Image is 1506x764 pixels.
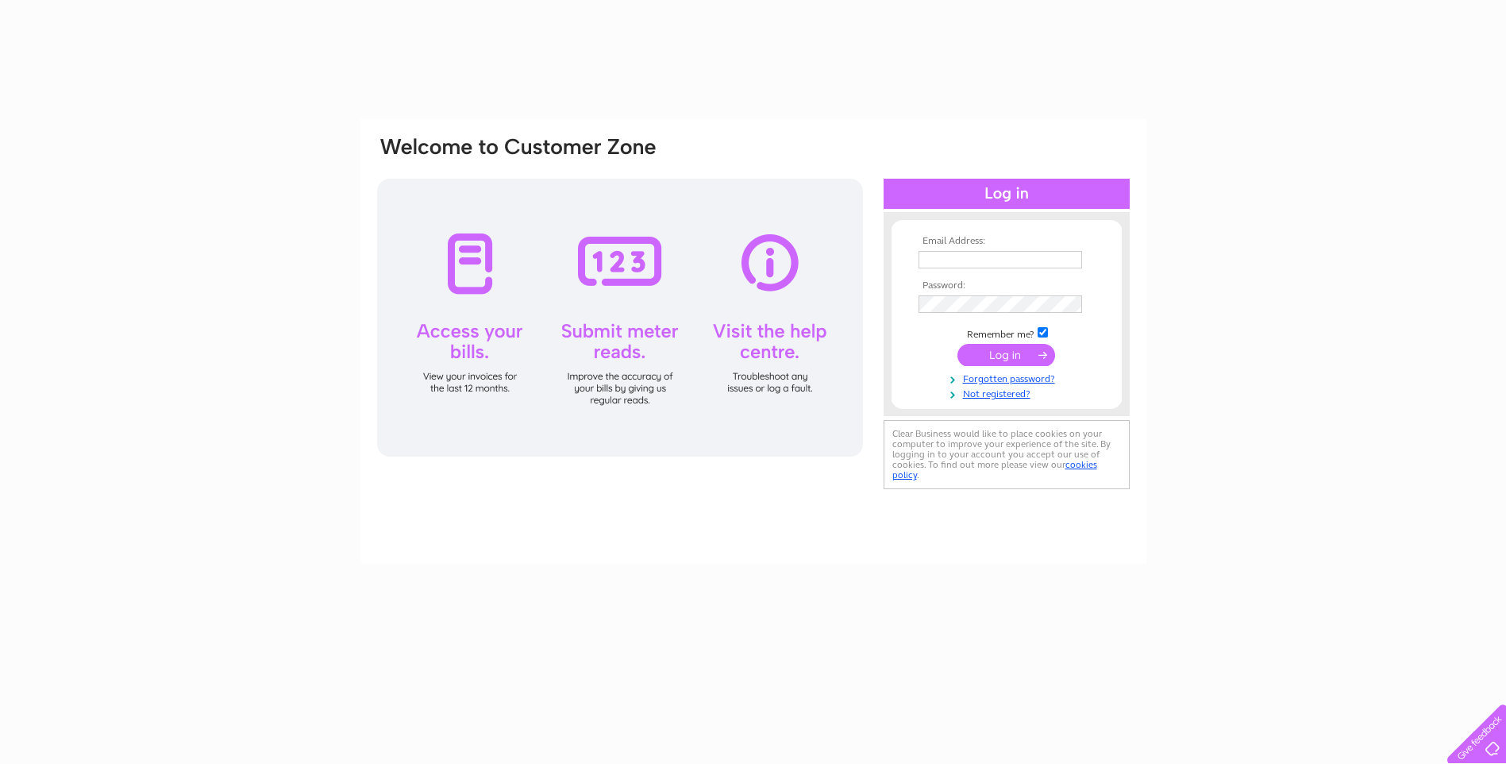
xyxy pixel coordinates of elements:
[892,459,1097,480] a: cookies policy
[919,385,1099,400] a: Not registered?
[915,325,1099,341] td: Remember me?
[915,280,1099,291] th: Password:
[915,236,1099,247] th: Email Address:
[884,420,1130,489] div: Clear Business would like to place cookies on your computer to improve your experience of the sit...
[957,344,1055,366] input: Submit
[919,370,1099,385] a: Forgotten password?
